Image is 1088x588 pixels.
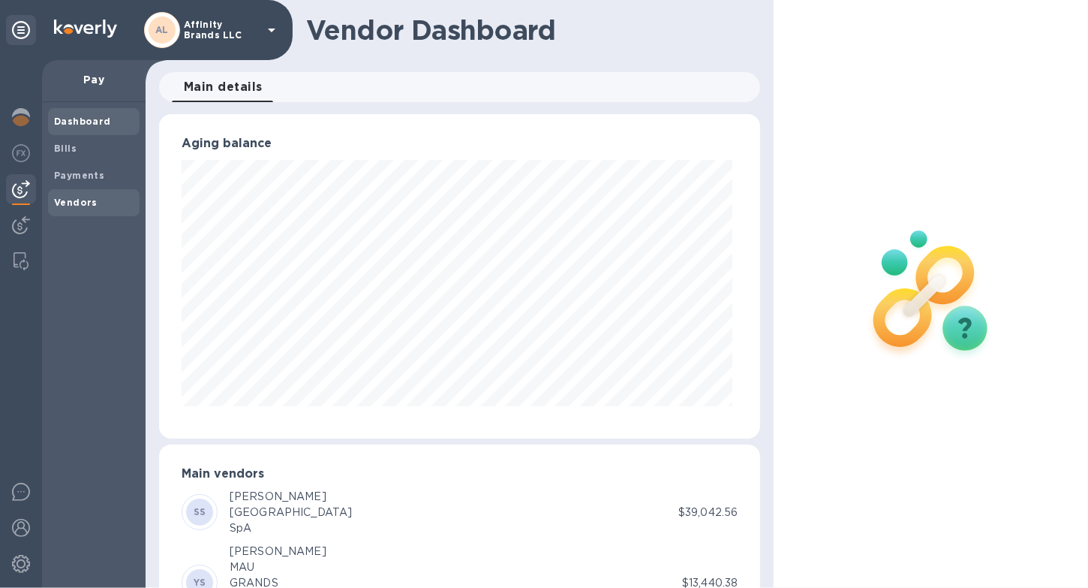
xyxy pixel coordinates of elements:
[182,467,738,481] h3: Main vendors
[230,544,326,559] div: [PERSON_NAME]
[184,77,263,98] span: Main details
[12,144,30,162] img: Foreign exchange
[182,137,738,151] h3: Aging balance
[54,197,98,208] b: Vendors
[54,170,104,181] b: Payments
[194,506,206,517] b: SS
[54,20,117,38] img: Logo
[54,116,111,127] b: Dashboard
[306,14,750,46] h1: Vendor Dashboard
[230,559,326,575] div: MAU
[230,489,352,505] div: [PERSON_NAME]
[155,24,169,35] b: AL
[6,15,36,45] div: Unpin categories
[184,20,259,41] p: Affinity Brands LLC
[194,577,206,588] b: YS
[230,505,352,520] div: [GEOGRAPHIC_DATA]
[54,143,77,154] b: Bills
[678,505,738,520] p: $39,042.56
[230,520,352,536] div: SpA
[54,72,134,87] p: Pay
